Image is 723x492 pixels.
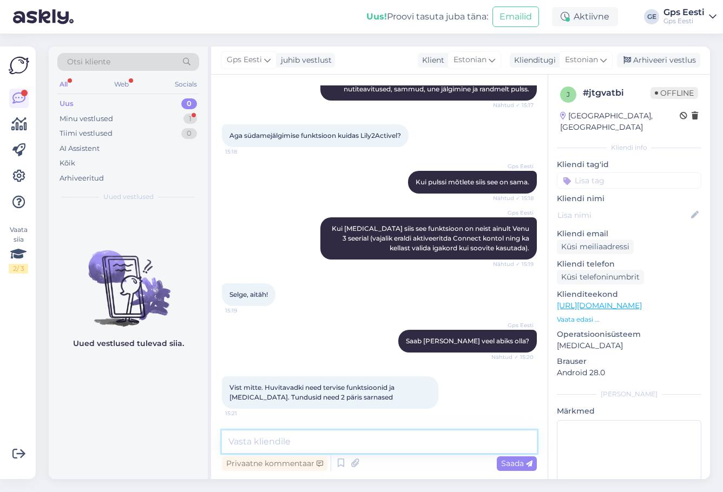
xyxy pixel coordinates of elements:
[406,337,529,345] span: Saab [PERSON_NAME] veel abiks olla?
[557,340,701,351] p: [MEDICAL_DATA]
[663,17,705,25] div: Gps Eesti
[225,307,266,315] span: 15:19
[552,7,618,26] div: Aktiivne
[332,224,531,252] span: Kui [MEDICAL_DATA] siis see funktsioon on neist ainult Venu 3 seerial (vajalik eraldi aktiveeritd...
[557,193,701,204] p: Kliendi nimi
[560,110,680,133] div: [GEOGRAPHIC_DATA], [GEOGRAPHIC_DATA]
[492,6,539,27] button: Emailid
[60,128,113,139] div: Tiimi vestlused
[60,173,104,184] div: Arhiveeritud
[9,264,28,274] div: 2 / 3
[557,209,689,221] input: Lisa nimi
[557,356,701,367] p: Brauser
[557,389,701,399] div: [PERSON_NAME]
[453,54,487,66] span: Estonian
[493,260,534,268] span: Nähtud ✓ 15:19
[173,77,199,91] div: Socials
[565,54,598,66] span: Estonian
[103,192,154,202] span: Uued vestlused
[493,194,534,202] span: Nähtud ✓ 15:18
[60,98,74,109] div: Uus
[493,101,534,109] span: Nähtud ✓ 15:17
[416,178,529,186] span: Kui pulssi mõtlete siis see on sama.
[181,128,197,139] div: 0
[229,131,401,139] span: Aga südamejälgimise funktsioon kuidas Lily2Activel?
[225,148,266,156] span: 15:18
[557,240,634,254] div: Küsi meiliaadressi
[617,53,700,68] div: Arhiveeri vestlus
[277,55,332,66] div: juhib vestlust
[663,8,717,25] a: Gps EestiGps Eesti
[73,338,184,349] p: Uued vestlused tulevad siia.
[9,55,29,76] img: Askly Logo
[181,98,197,109] div: 0
[60,143,100,154] div: AI Assistent
[9,225,28,274] div: Vaata siia
[583,87,650,99] div: # jtgvatbi
[67,56,110,68] span: Otsi kliente
[227,54,262,66] span: Gps Eesti
[650,87,698,99] span: Offline
[557,329,701,340] p: Operatsioonisüsteem
[222,456,327,471] div: Privaatne kommentaar
[183,114,197,124] div: 1
[491,353,534,361] span: Nähtud ✓ 15:20
[493,321,534,329] span: Gps Eesti
[557,367,701,378] p: Android 28.0
[557,405,701,417] p: Märkmed
[229,290,268,298] span: Selge, aitäh!
[557,228,701,240] p: Kliendi email
[644,9,659,24] div: GE
[49,231,208,328] img: No chats
[366,11,387,22] b: Uus!
[510,55,556,66] div: Klienditugi
[557,143,701,152] div: Kliendi info
[501,458,533,468] span: Saada
[60,158,75,169] div: Kõik
[557,289,701,300] p: Klienditeekond
[366,10,488,23] div: Proovi tasuta juba täna:
[557,315,701,324] p: Vaata edasi ...
[557,172,701,189] input: Lisa tag
[112,77,131,91] div: Web
[557,270,644,284] div: Küsi telefoninumbrit
[663,8,705,17] div: Gps Eesti
[493,209,534,217] span: Gps Eesti
[57,77,70,91] div: All
[493,162,534,170] span: Gps Eesti
[557,301,642,310] a: [URL][DOMAIN_NAME]
[60,114,113,124] div: Minu vestlused
[225,409,266,417] span: 15:21
[557,159,701,170] p: Kliendi tag'id
[418,55,444,66] div: Klient
[567,90,570,98] span: j
[557,258,701,270] p: Kliendi telefon
[229,383,396,401] span: Vist mitte. Huvitavadki need tervise funktsioonid ja [MEDICAL_DATA]. Tundusid need 2 päris sarnased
